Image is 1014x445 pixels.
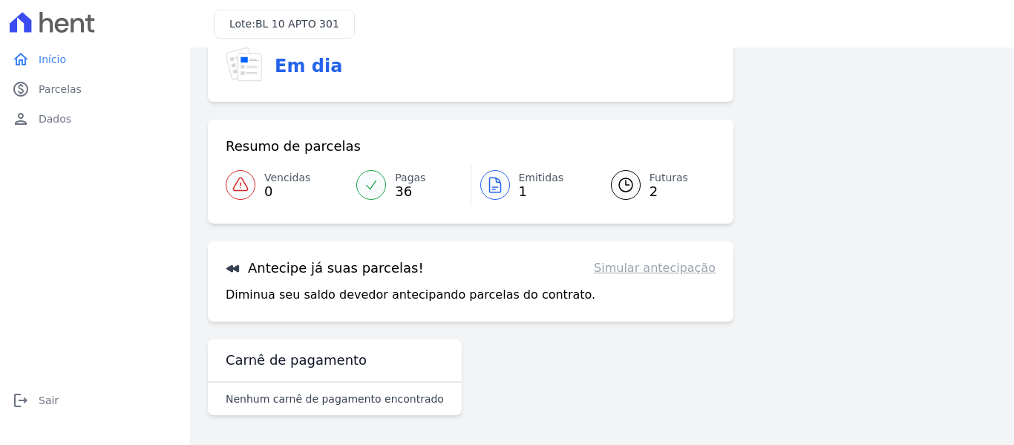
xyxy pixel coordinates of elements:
a: Futuras 2 [593,164,716,206]
span: Dados [39,111,71,126]
h3: Lote: [229,16,339,32]
span: BL 10 APTO 301 [255,18,339,30]
span: Futuras [650,170,688,186]
a: logoutSair [6,386,184,415]
span: Pagas [395,170,425,186]
h3: Resumo de parcelas [226,137,361,155]
span: 2 [650,186,688,198]
span: 36 [395,186,425,198]
h3: Em dia [275,53,342,79]
span: Parcelas [39,82,82,97]
span: Emitidas [519,170,564,186]
span: Início [39,52,66,67]
h3: Antecipe já suas parcelas! [226,259,424,277]
a: homeInício [6,45,184,74]
p: Nenhum carnê de pagamento encontrado [226,392,444,406]
a: personDados [6,104,184,134]
a: paidParcelas [6,74,184,104]
i: home [12,51,30,68]
i: paid [12,80,30,98]
p: Diminua seu saldo devedor antecipando parcelas do contrato. [226,286,595,304]
i: person [12,110,30,128]
span: 0 [264,186,310,198]
h3: Carnê de pagamento [226,351,367,369]
span: 1 [519,186,564,198]
a: Emitidas 1 [471,164,593,206]
a: Pagas 36 [347,164,470,206]
a: Vencidas 0 [226,164,347,206]
a: Simular antecipação [594,259,716,277]
span: Vencidas [264,170,310,186]
span: Sair [39,393,59,408]
i: logout [12,392,30,409]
